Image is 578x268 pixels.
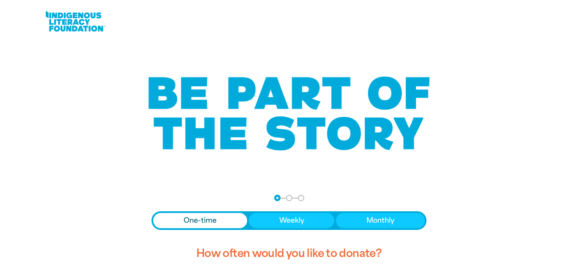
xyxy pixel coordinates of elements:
button: Navigate to step 1 of 3 to enter your donation amount [274,195,281,201]
div: Donation frequency [151,211,427,230]
span: Weekly [279,216,304,226]
button: Navigate to step 2 of 3 to enter your details [286,195,292,201]
h2: How often would you like to donate? [151,240,427,267]
span: One-time [184,216,217,226]
img: Be part of the story [141,60,437,168]
span: Monthly [366,216,394,226]
button: Weekly [249,213,335,228]
button: Monthly [336,213,425,228]
button: One-time [153,213,247,228]
button: Navigate to step 3 of 3 to enter your payment details [298,195,304,201]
